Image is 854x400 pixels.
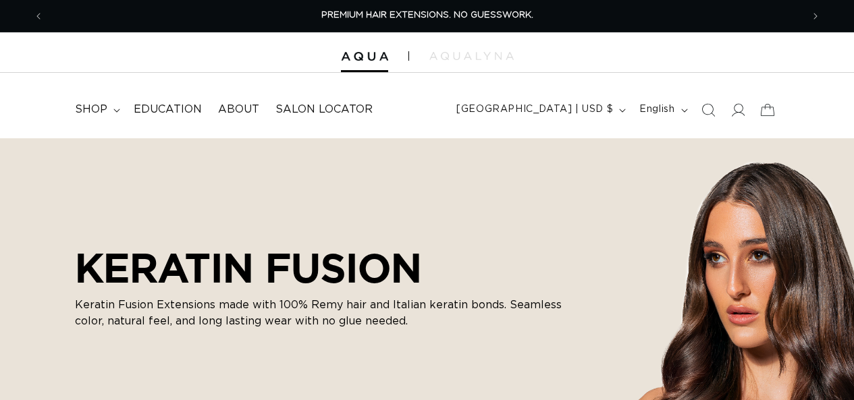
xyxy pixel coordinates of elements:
summary: Search [693,95,723,125]
summary: shop [67,94,126,125]
button: Next announcement [801,3,830,29]
span: PREMIUM HAIR EXTENSIONS. NO GUESSWORK. [321,11,533,20]
span: [GEOGRAPHIC_DATA] | USD $ [456,103,613,117]
span: Education [134,103,202,117]
span: English [639,103,674,117]
span: About [218,103,259,117]
span: Salon Locator [275,103,373,117]
a: About [210,94,267,125]
h2: KERATIN FUSION [75,244,588,291]
a: Salon Locator [267,94,381,125]
img: aqualyna.com [429,52,514,60]
span: shop [75,103,107,117]
img: Aqua Hair Extensions [341,52,388,61]
button: Previous announcement [24,3,53,29]
a: Education [126,94,210,125]
button: [GEOGRAPHIC_DATA] | USD $ [448,97,631,123]
button: English [631,97,693,123]
p: Keratin Fusion Extensions made with 100% Remy hair and Italian keratin bonds. Seamless color, nat... [75,297,588,329]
